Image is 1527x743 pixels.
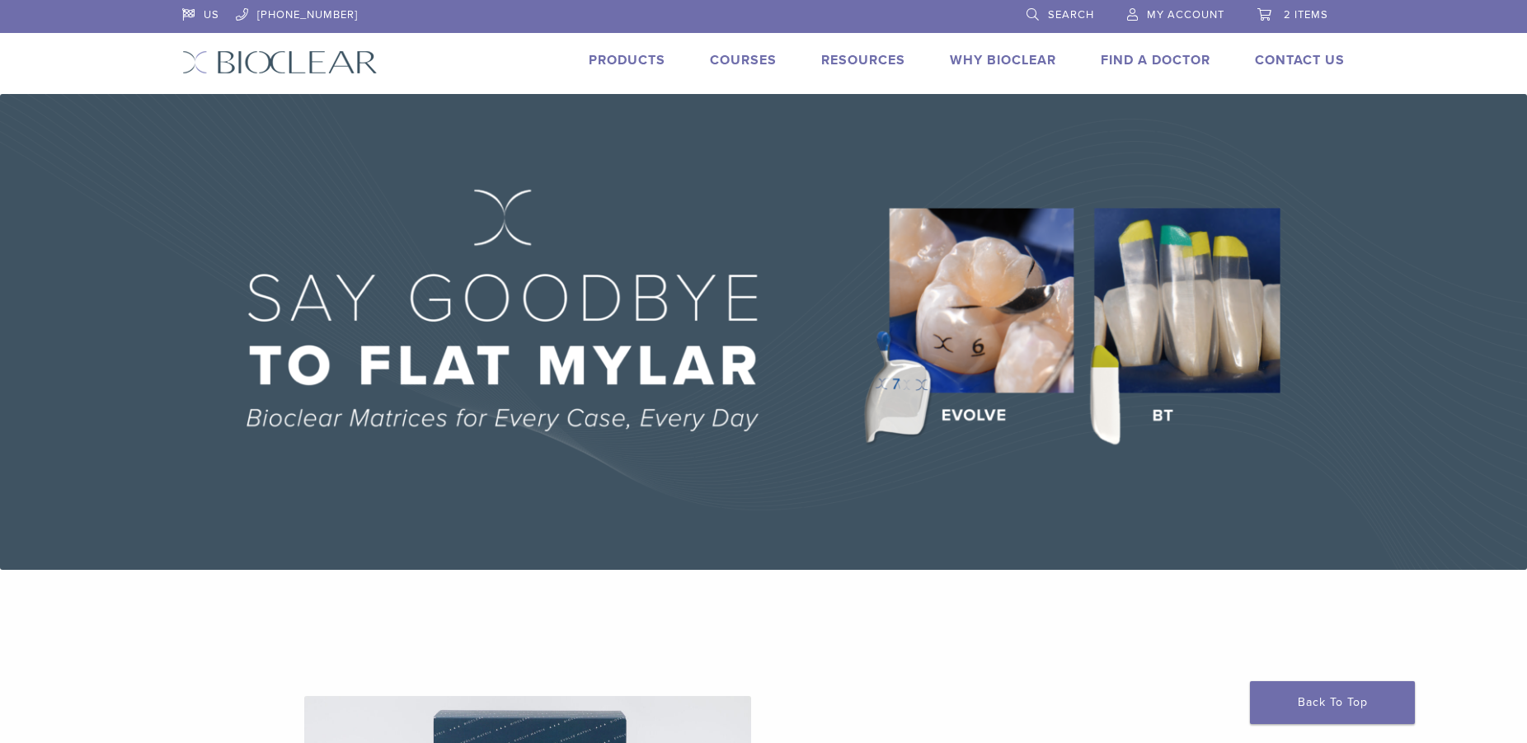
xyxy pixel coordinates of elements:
[1284,8,1328,21] span: 2 items
[1250,681,1415,724] a: Back To Top
[1255,52,1345,68] a: Contact Us
[589,52,665,68] a: Products
[1048,8,1094,21] span: Search
[821,52,905,68] a: Resources
[710,52,777,68] a: Courses
[1147,8,1224,21] span: My Account
[950,52,1056,68] a: Why Bioclear
[1101,52,1210,68] a: Find A Doctor
[182,50,378,74] img: Bioclear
